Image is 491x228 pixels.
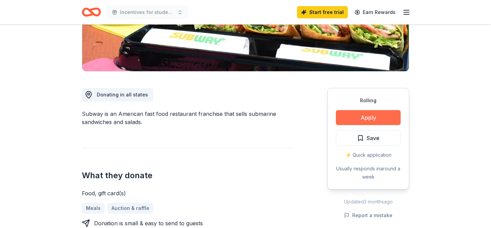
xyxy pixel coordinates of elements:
[336,131,401,146] button: Save
[120,8,175,16] span: Incentives for students 25-26
[297,6,348,18] a: Start free trial
[94,219,203,227] div: Donation is small & easy to send to guests
[351,6,400,18] a: Earn Rewards
[82,4,101,20] a: Home
[336,110,401,125] button: Apply
[97,92,148,97] span: Donating in all states
[107,203,153,214] a: Auction & raffle
[82,203,105,214] a: Meals
[367,134,380,142] span: Save
[82,189,295,197] div: Food, gift card(s)
[82,110,295,126] div: Subway is an American fast food restaurant franchise that sells submarine sandwiches and salads.
[106,5,188,19] button: Incentives for students 25-26
[336,165,401,181] div: Usually responds in around a week
[82,170,295,181] h2: What they donate
[327,198,409,206] div: Updated 3 months ago
[336,151,401,159] div: ⚡️ Quick application
[344,211,392,219] button: Report a mistake
[336,96,401,105] div: Rolling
